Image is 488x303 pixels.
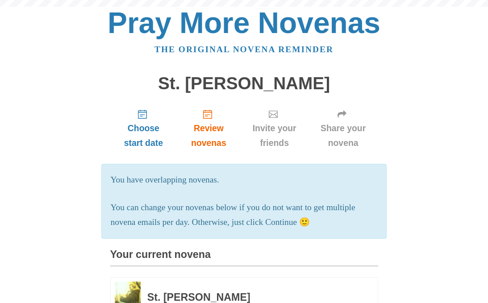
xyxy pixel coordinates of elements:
[317,121,369,150] span: Share your novena
[108,6,380,39] a: Pray More Novenas
[250,121,300,150] span: Invite your friends
[309,102,378,155] a: Share your novena
[186,121,231,150] span: Review novenas
[154,45,334,54] a: The original novena reminder
[110,249,378,266] h3: Your current novena
[241,102,309,155] a: Invite your friends
[111,173,378,187] p: You have overlapping novenas.
[111,200,378,230] p: You can change your novenas below if you do not want to get multiple novena emails per day. Other...
[110,102,177,155] a: Choose start date
[110,74,378,93] h1: St. [PERSON_NAME]
[119,121,168,150] span: Choose start date
[177,102,240,155] a: Review novenas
